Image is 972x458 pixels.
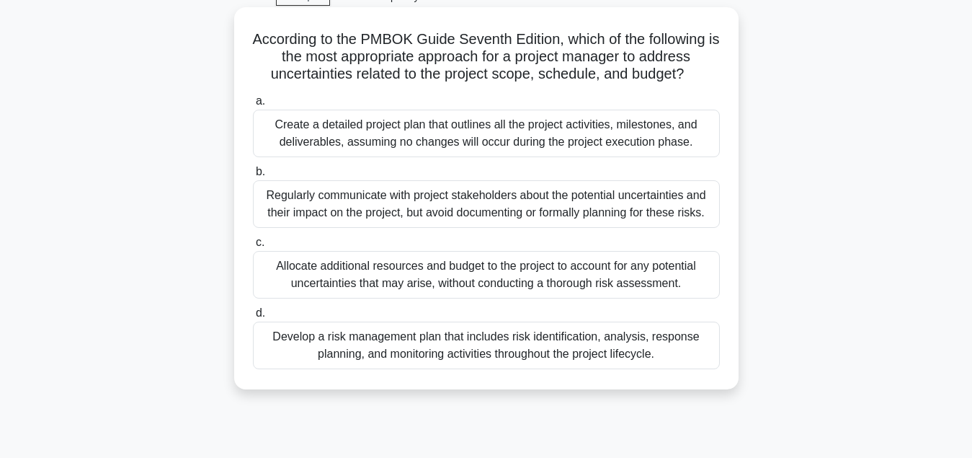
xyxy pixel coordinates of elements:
div: Develop a risk management plan that includes risk identification, analysis, response planning, an... [253,322,720,369]
div: Allocate additional resources and budget to the project to account for any potential uncertaintie... [253,251,720,299]
span: c. [256,236,264,248]
div: Regularly communicate with project stakeholders about the potential uncertainties and their impac... [253,180,720,228]
div: Create a detailed project plan that outlines all the project activities, milestones, and delivera... [253,110,720,157]
h5: According to the PMBOK Guide Seventh Edition, which of the following is the most appropriate appr... [251,30,721,84]
span: a. [256,94,265,107]
span: d. [256,307,265,319]
span: b. [256,165,265,177]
